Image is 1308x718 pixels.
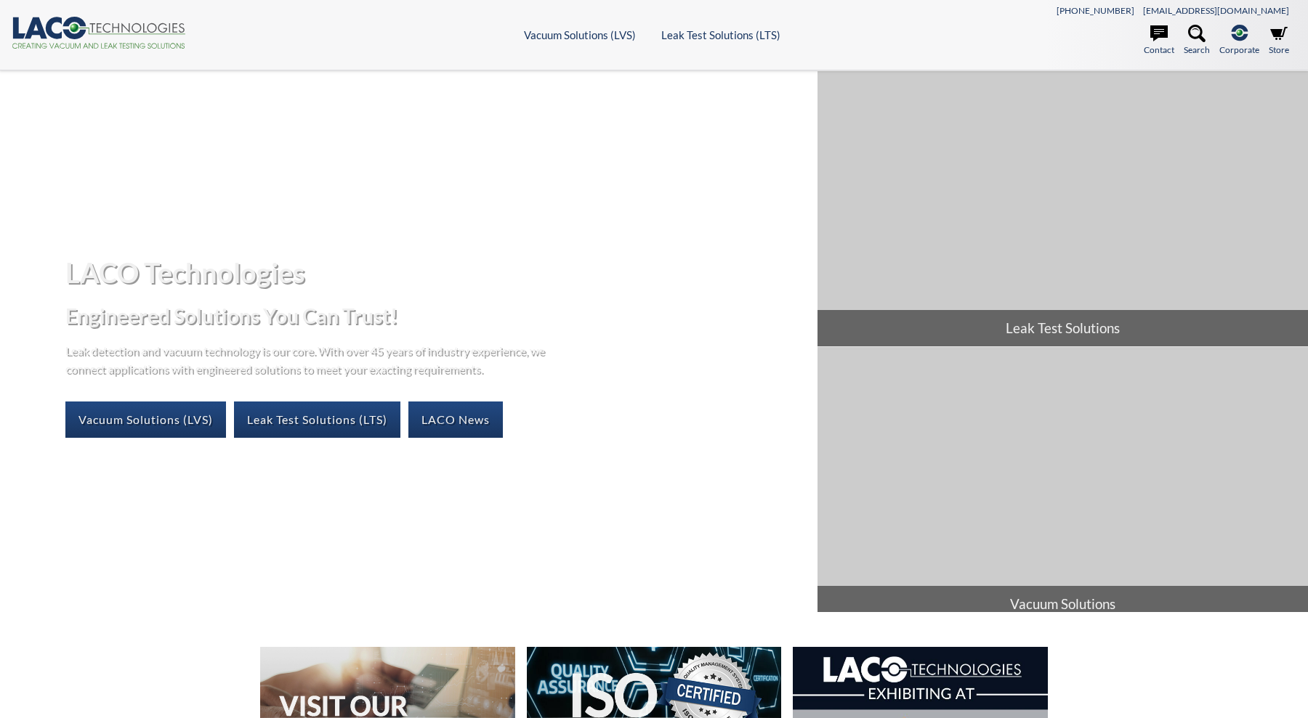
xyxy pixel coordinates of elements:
a: Leak Test Solutions [817,71,1308,346]
h2: Engineered Solutions You Can Trust! [65,303,806,330]
span: Vacuum Solutions [817,586,1308,622]
a: [EMAIL_ADDRESS][DOMAIN_NAME] [1143,5,1289,16]
a: Vacuum Solutions [817,347,1308,622]
span: Corporate [1219,43,1259,57]
h1: LACO Technologies [65,255,806,290]
a: Store [1269,25,1289,57]
a: LACO News [408,401,503,438]
span: Leak Test Solutions [817,310,1308,346]
a: [PHONE_NUMBER] [1057,5,1134,16]
a: Vacuum Solutions (LVS) [65,401,226,438]
a: Vacuum Solutions (LVS) [524,28,636,41]
a: Search [1184,25,1210,57]
a: Leak Test Solutions (LTS) [661,28,780,41]
a: Contact [1144,25,1174,57]
a: Leak Test Solutions (LTS) [234,401,400,438]
p: Leak detection and vacuum technology is our core. With over 45 years of industry experience, we c... [65,341,552,378]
